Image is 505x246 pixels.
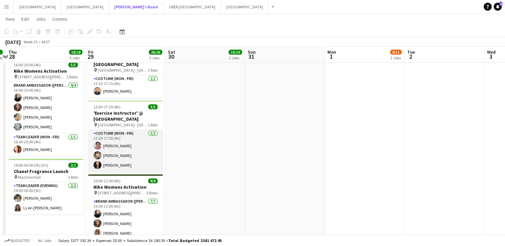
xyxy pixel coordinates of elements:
[7,53,17,60] span: 28
[487,49,496,55] span: Wed
[390,50,402,55] span: 9/11
[148,68,158,73] span: 1 Role
[37,238,53,243] span: All jobs
[326,53,336,60] span: 1
[109,0,164,13] button: [PERSON_NAME]'s Board
[68,163,78,168] span: 2/2
[494,3,502,11] a: 4
[61,0,109,13] button: [GEOGRAPHIC_DATA]
[66,74,78,79] span: 2 Roles
[88,110,163,122] h3: 'Exercise Instructor' @ [GEOGRAPHIC_DATA]
[5,16,15,22] span: View
[88,100,163,172] app-job-card: 13:30-17:30 (4h)3/3'Exercise Instructor' @ [GEOGRAPHIC_DATA] [GEOGRAPHIC_DATA] - [GEOGRAPHIC_DATA...
[68,175,78,180] span: 1 Role
[148,104,158,109] span: 3/3
[8,49,17,55] span: Thu
[98,190,146,195] span: [STREET_ADDRESS][PERSON_NAME]
[14,0,61,13] button: [GEOGRAPHIC_DATA]
[406,53,415,60] span: 2
[8,58,83,156] app-job-card: 16:00-20:00 (4h)5/5Nike Womens Activation [STREET_ADDRESS][PERSON_NAME]2 RolesBrand Ambassador ([...
[229,50,242,55] span: 19/19
[87,53,93,60] span: 29
[148,178,158,183] span: 9/9
[93,104,120,109] span: 13:30-17:30 (4h)
[33,15,48,23] a: Jobs
[168,49,175,55] span: Sat
[98,122,148,127] span: [GEOGRAPHIC_DATA] - [GEOGRAPHIC_DATA]
[88,75,163,98] app-card-role: Costume (Mon - Fri)1/113:15-17:15 (4h)[PERSON_NAME]
[327,49,336,55] span: Mon
[69,55,82,60] div: 5 Jobs
[486,53,496,60] span: 3
[93,178,120,183] span: 15:00-21:00 (6h)
[14,62,41,67] span: 16:00-20:00 (4h)
[8,133,83,156] app-card-role: Team Leader (Mon - Fri)1/116:00-20:00 (4h)[PERSON_NAME]
[36,16,46,22] span: Jobs
[22,39,39,44] span: Week 35
[88,49,93,55] span: Fri
[68,62,78,67] span: 5/5
[14,163,48,168] span: 19:00-00:00 (5h) (Fri)
[19,15,32,23] a: Edit
[167,53,175,60] span: 30
[407,49,415,55] span: Tue
[221,0,269,13] button: [GEOGRAPHIC_DATA]
[8,159,83,214] app-job-card: 19:00-00:00 (5h) (Fri)2/2Chanel Fragrance Launch Machine Hall1 RoleTeam Leader (Evening)2/219:00-...
[8,82,83,133] app-card-role: Brand Ambassador ([PERSON_NAME])4/416:00-20:00 (4h)[PERSON_NAME][PERSON_NAME][PERSON_NAME][PERSON...
[88,130,163,172] app-card-role: Costume (Mon - Fri)3/313:30-17:30 (4h)[PERSON_NAME][PERSON_NAME][PERSON_NAME]
[21,16,29,22] span: Edit
[8,168,83,174] h3: Chanel Fragrance Launch
[98,68,148,73] span: [GEOGRAPHIC_DATA] - [GEOGRAPHIC_DATA]
[8,182,83,214] app-card-role: Team Leader (Evening)2/219:00-00:00 (5h)[PERSON_NAME]Ly An [PERSON_NAME]
[88,46,163,98] app-job-card: 13:15-17:15 (4h)1/1Bell-Boy @ [GEOGRAPHIC_DATA] [GEOGRAPHIC_DATA] - [GEOGRAPHIC_DATA]1 RoleCostum...
[149,55,162,60] div: 5 Jobs
[229,55,242,60] div: 2 Jobs
[69,50,82,55] span: 18/18
[148,122,158,127] span: 1 Role
[164,0,221,13] button: UBER [GEOGRAPHIC_DATA]
[499,2,502,6] span: 4
[391,55,401,60] div: 2 Jobs
[18,74,66,79] span: [STREET_ADDRESS][PERSON_NAME]
[3,15,17,23] a: View
[149,50,162,55] span: 26/26
[8,68,83,74] h3: Nike Womens Activation
[41,39,50,44] div: AEST
[52,16,67,22] span: Comms
[5,39,21,45] div: [DATE]
[88,184,163,190] h3: Nike Womens Activation
[247,53,256,60] span: 31
[11,238,30,243] span: Budgeted
[168,238,222,243] span: Total Budgeted $581 672.95
[50,15,70,23] a: Comms
[3,237,31,244] button: Budgeted
[146,190,158,195] span: 3 Roles
[58,238,222,243] div: Salary $577 392.36 + Expenses $0.00 + Subsistence $4 280.59 =
[18,175,41,180] span: Machine Hall
[248,49,256,55] span: Sun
